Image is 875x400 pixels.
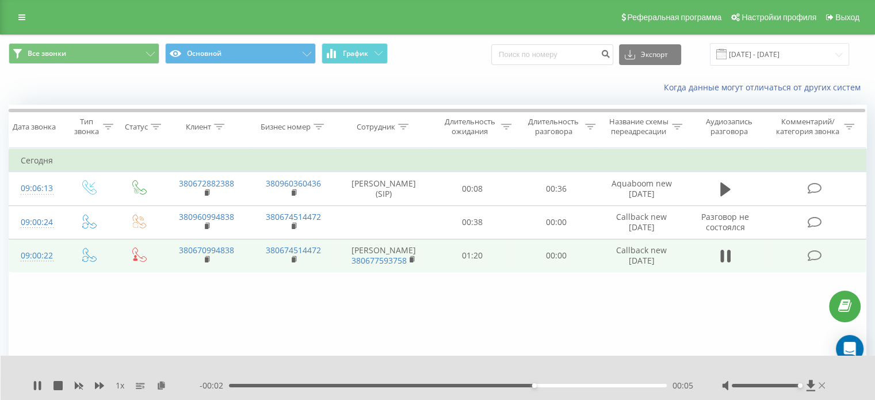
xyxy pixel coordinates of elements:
[431,205,514,239] td: 00:38
[200,380,229,391] span: - 00:02
[266,211,321,222] a: 380674514472
[9,149,866,172] td: Сегодня
[598,172,685,205] td: Aquaboom new [DATE]
[266,178,321,189] a: 380960360436
[532,383,537,388] div: Accessibility label
[125,122,148,132] div: Статус
[514,239,598,272] td: 00:00
[836,335,863,363] div: Open Intercom Messenger
[266,245,321,256] a: 380674514472
[179,178,234,189] a: 380672882388
[165,43,316,64] button: Основной
[116,380,124,391] span: 1 x
[673,380,693,391] span: 00:05
[701,211,749,233] span: Разговор не состоялся
[441,117,499,136] div: Длительность ожидания
[609,117,669,136] div: Название схемы переадресации
[21,177,51,200] div: 09:06:13
[525,117,582,136] div: Длительность разговора
[343,49,368,58] span: График
[598,239,685,272] td: Callback new [DATE]
[21,211,51,234] div: 09:00:24
[13,122,56,132] div: Дата звонка
[351,255,407,266] a: 380677593758
[797,383,802,388] div: Accessibility label
[179,211,234,222] a: 380960994838
[774,117,841,136] div: Комментарий/категория звонка
[664,82,866,93] a: Когда данные могут отличаться от других систем
[491,44,613,65] input: Поиск по номеру
[179,245,234,256] a: 380670994838
[186,122,211,132] div: Клиент
[619,44,681,65] button: Экспорт
[28,49,66,58] span: Все звонки
[9,43,159,64] button: Все звонки
[431,172,514,205] td: 00:08
[357,122,395,132] div: Сотрудник
[337,172,431,205] td: [PERSON_NAME] (SIP)
[514,172,598,205] td: 00:36
[696,117,763,136] div: Аудиозапись разговора
[322,43,388,64] button: График
[337,239,431,272] td: [PERSON_NAME]
[598,205,685,239] td: Callback new [DATE]
[431,239,514,272] td: 01:20
[21,245,51,267] div: 09:00:22
[72,117,100,136] div: Тип звонка
[742,13,816,22] span: Настройки профиля
[627,13,721,22] span: Реферальная программа
[261,122,311,132] div: Бизнес номер
[514,205,598,239] td: 00:00
[835,13,859,22] span: Выход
